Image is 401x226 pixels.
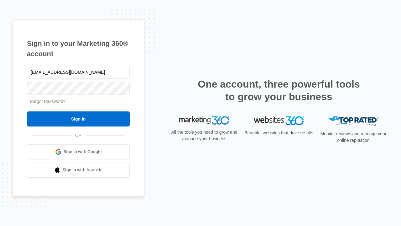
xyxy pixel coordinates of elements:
[30,99,66,104] a: Forgot Password?
[179,116,229,125] img: Marketing 360
[27,111,130,126] input: Sign In
[71,132,86,139] span: OR
[27,66,130,79] input: Email
[254,116,304,125] img: Websites 360
[27,38,130,59] h1: Sign in to your Marketing 360® account
[27,163,130,178] a: Sign in with Apple Id
[64,148,102,155] span: Sign in with Google
[196,78,362,103] h2: One account, three powerful tools to grow your business
[318,131,388,144] p: Monitor reviews and manage your online reputation
[169,129,239,142] p: All the tools you need to grow and manage your business
[27,144,130,159] a: Sign in with Google
[328,116,378,126] img: Top Rated Local
[244,130,314,136] p: Beautiful websites that drive results
[63,167,103,173] span: Sign in with Apple Id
